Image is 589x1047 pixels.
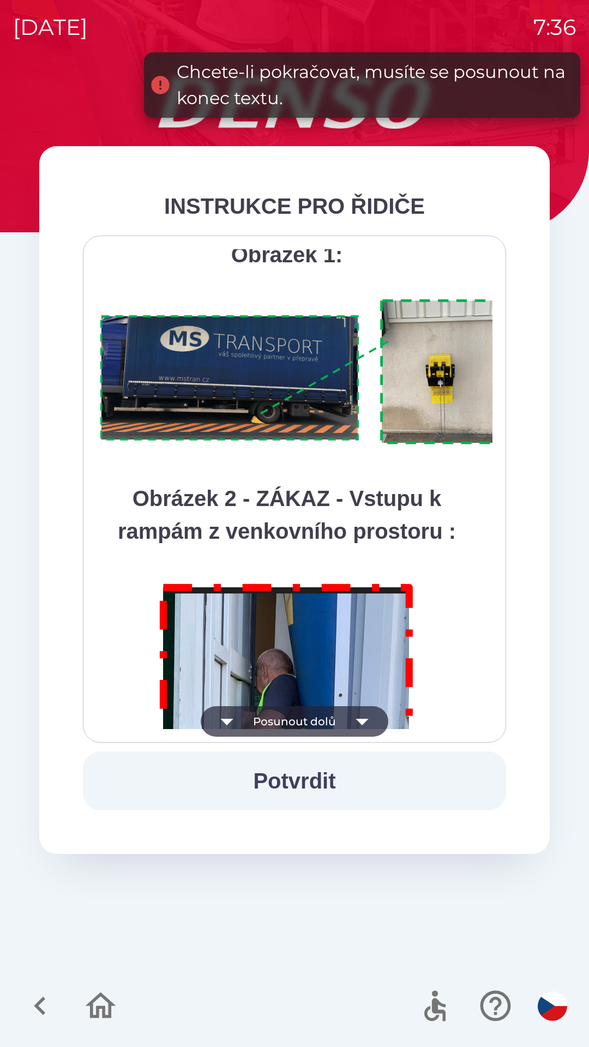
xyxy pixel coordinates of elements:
[201,706,388,737] button: Posunout dolů
[118,486,456,543] strong: Obrázek 2 - ZÁKAZ - Vstupu k rampám z venkovního prostoru :
[39,76,550,129] img: Logo
[83,190,506,222] div: INSTRUKCE PRO ŘIDIČE
[97,293,520,452] img: A1ym8hFSA0ukAAAAAElFTkSuQmCC
[538,991,567,1021] img: cs flag
[13,11,88,44] p: [DATE]
[177,59,569,111] div: Chcete-li pokračovat, musíte se posunout na konec textu.
[147,569,426,970] img: M8MNayrTL6gAAAABJRU5ErkJggg==
[83,751,506,810] button: Potvrdit
[533,11,576,44] p: 7:36
[231,243,343,267] strong: Obrázek 1:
